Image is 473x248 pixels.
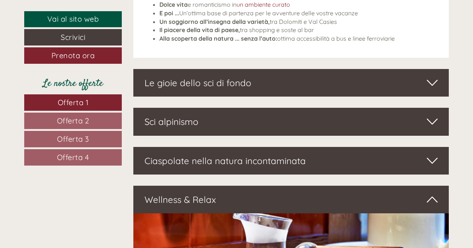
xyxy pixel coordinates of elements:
li: tra Dolomiti e Val Casies [159,18,438,26]
span: Offerta 4 [57,153,89,162]
div: Le nostre offerte [24,77,122,91]
div: Le gioie dello sci di fondo [133,69,449,97]
strong: Dolce vita [159,1,188,8]
a: Prenota ora [24,47,122,64]
div: Sci alpinismo [133,108,449,135]
button: Invia [253,193,294,210]
small: 21:18 [11,36,118,41]
span: Offerta 3 [57,134,89,144]
div: Hotel Weisses Lamm [11,22,118,28]
div: Wellness & Relax [133,186,449,213]
li: Un’ottima base di partenza per le avventure delle vostre vacanze [159,9,438,18]
div: [DATE] [133,6,161,18]
div: Ciaspolate nella natura incontaminata [133,147,449,175]
div: Buon giorno, come possiamo aiutarla? [6,20,121,43]
span: Offerta 2 [57,116,89,125]
strong: Alla scoperta della natura ... senza l’auto: [159,35,277,42]
span: Offerta 1 [58,98,89,107]
strong: Un soggiorno all’insegna della varietà, [159,18,270,25]
li: ottima accessibilità a bus e linee ferroviarie [159,34,438,43]
li: e romanticismo in [159,0,438,9]
a: Scrivici [24,29,122,45]
strong: Il piacere della vita di paese, [159,26,240,34]
a: Vai al sito web [24,11,122,27]
li: tra shopping e soste al bar [159,26,438,34]
strong: E poi ... [159,9,179,17]
a: un ambiente curato [236,1,290,8]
